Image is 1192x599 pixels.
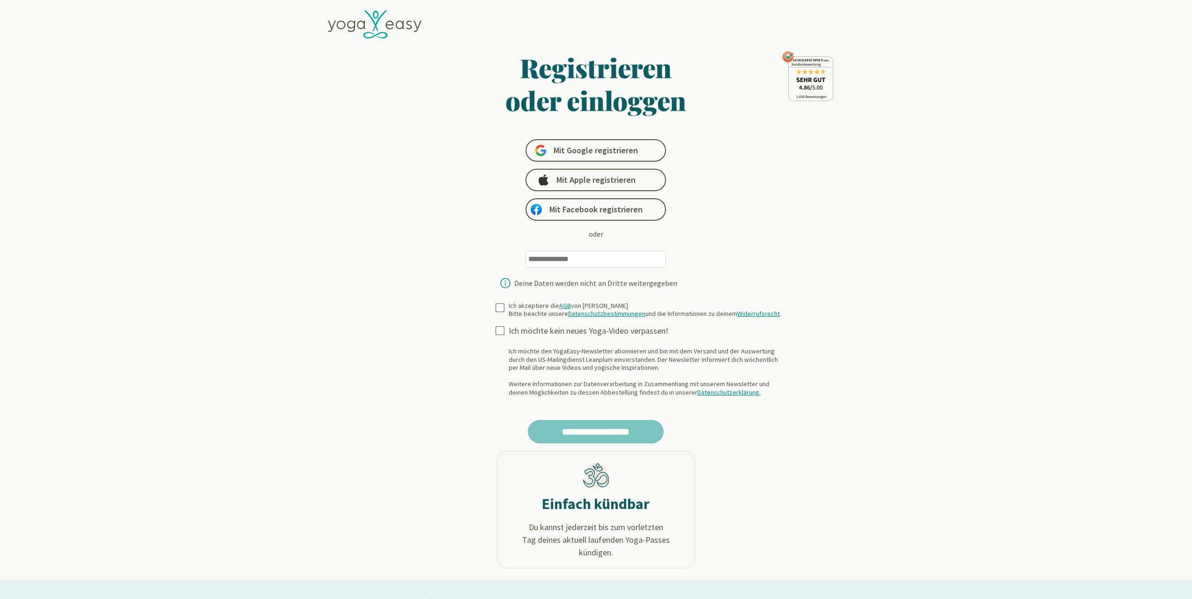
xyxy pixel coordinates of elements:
[526,139,666,162] a: Mit Google registrieren
[542,494,650,513] h2: Einfach kündbar
[559,301,571,310] a: AGB
[509,326,789,337] div: Ich möchte kein neues Yoga-Video verpassen!
[415,51,777,117] h1: Registrieren oder einloggen
[509,302,781,318] div: Ich akzeptiere die von [PERSON_NAME] Bitte beachte unsere und die Informationen zu deinem .
[697,388,761,397] a: Datenschutzerklärung.
[568,309,645,318] a: Datenschutzbestimmungen
[554,145,638,156] span: Mit Google registrieren
[782,51,833,101] img: ausgezeichnet_seal.png
[549,204,643,215] span: Mit Facebook registrieren
[589,228,603,240] div: oder
[526,169,666,191] a: Mit Apple registrieren
[526,198,666,221] a: Mit Facebook registrieren
[514,279,677,287] div: Deine Daten werden nicht an Dritte weitergegeben
[509,347,789,397] div: Ich möchte den YogaEasy-Newsletter abonnieren und bin mit dem Versand und der Auswertung durch de...
[556,174,636,186] span: Mit Apple registrieren
[737,309,780,318] a: Widerrufsrecht
[507,521,685,559] span: Du kannst jederzeit bis zum vorletzten Tag deines aktuell laufenden Yoga-Passes kündigen.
